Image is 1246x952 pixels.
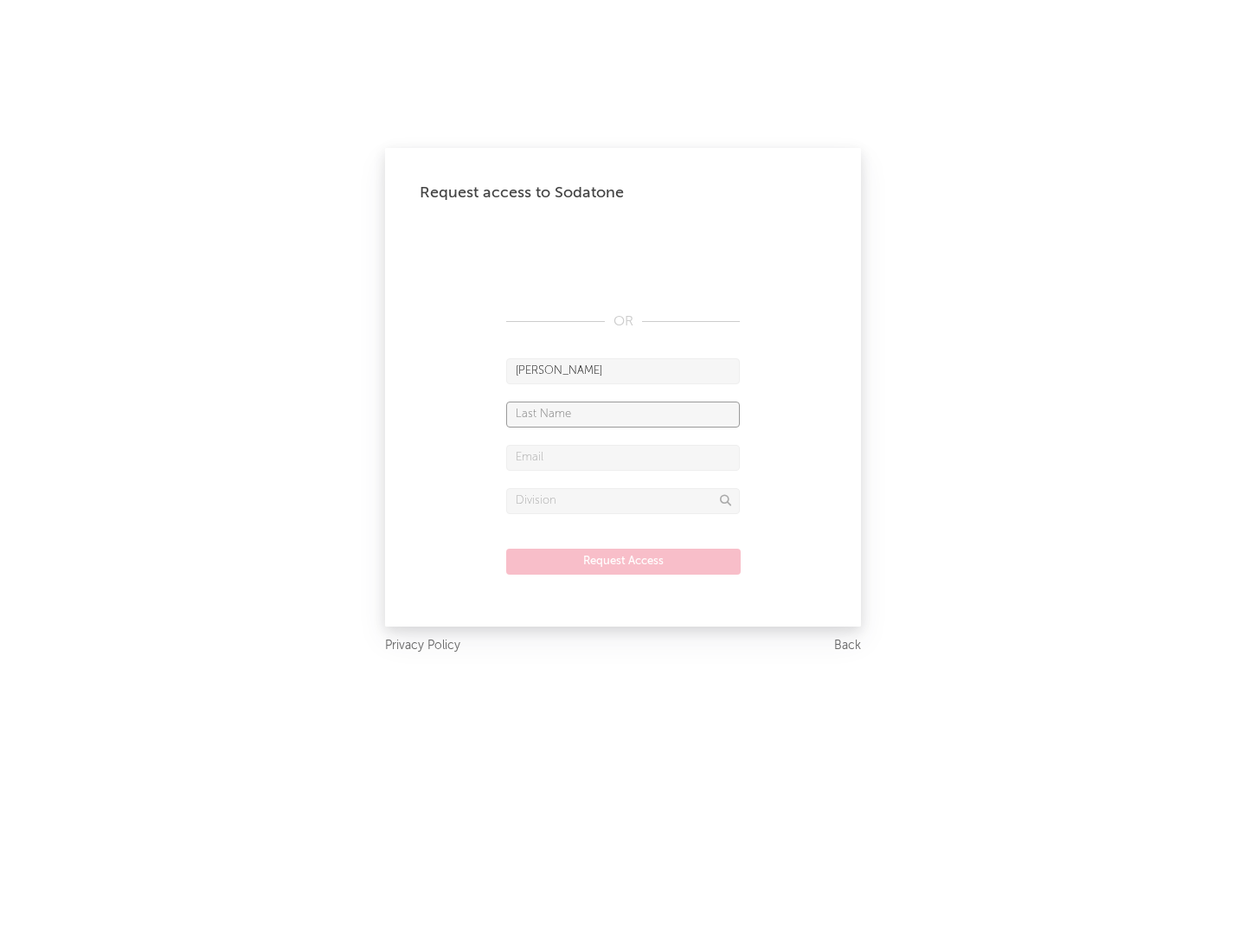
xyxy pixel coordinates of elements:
input: Email [506,445,740,471]
div: Request access to Sodatone [420,183,826,203]
button: Request Access [506,549,741,575]
a: Back [834,635,861,657]
input: First Name [506,358,740,384]
a: Privacy Policy [385,635,460,657]
input: Last Name [506,402,740,428]
div: OR [506,312,740,332]
input: Division [506,488,740,514]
